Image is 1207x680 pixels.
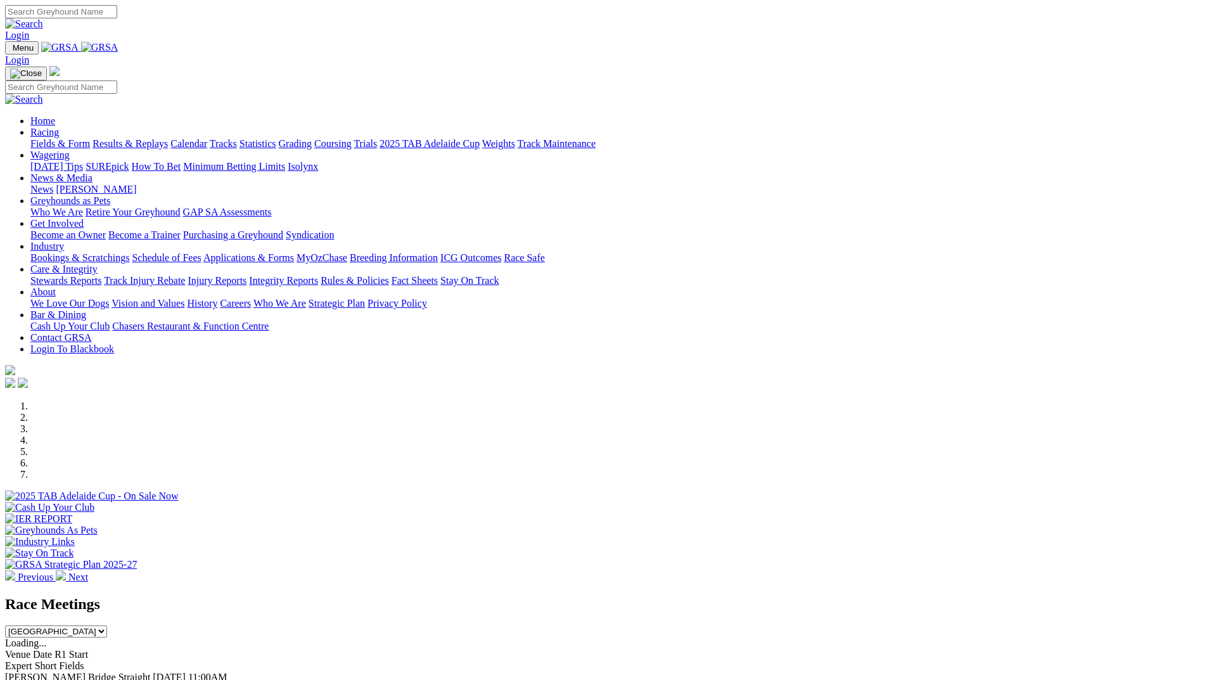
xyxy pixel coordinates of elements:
[108,229,181,240] a: Become a Trainer
[30,343,114,354] a: Login To Blackbook
[30,207,1202,218] div: Greyhounds as Pets
[33,649,52,660] span: Date
[112,298,184,309] a: Vision and Values
[440,252,501,263] a: ICG Outcomes
[68,572,88,582] span: Next
[5,570,15,581] img: chevron-left-pager-white.svg
[30,286,56,297] a: About
[5,536,75,548] img: Industry Links
[5,41,39,55] button: Toggle navigation
[5,80,117,94] input: Search
[30,184,1202,195] div: News & Media
[183,229,283,240] a: Purchasing a Greyhound
[93,138,168,149] a: Results & Replays
[5,525,98,536] img: Greyhounds As Pets
[5,5,117,18] input: Search
[56,570,66,581] img: chevron-right-pager-white.svg
[367,298,427,309] a: Privacy Policy
[104,275,185,286] a: Track Injury Rebate
[5,502,94,513] img: Cash Up Your Club
[41,42,79,53] img: GRSA
[350,252,438,263] a: Breeding Information
[309,298,365,309] a: Strategic Plan
[5,491,179,502] img: 2025 TAB Adelaide Cup - On Sale Now
[279,138,312,149] a: Grading
[54,649,88,660] span: R1 Start
[183,161,285,172] a: Minimum Betting Limits
[132,252,201,263] a: Schedule of Fees
[188,275,246,286] a: Injury Reports
[30,115,55,126] a: Home
[220,298,251,309] a: Careers
[249,275,318,286] a: Integrity Reports
[5,378,15,388] img: facebook.svg
[30,229,1202,241] div: Get Involved
[30,195,110,206] a: Greyhounds as Pets
[30,229,106,240] a: Become an Owner
[30,241,64,252] a: Industry
[112,321,269,331] a: Chasers Restaurant & Function Centre
[30,321,1202,332] div: Bar & Dining
[132,161,181,172] a: How To Bet
[13,43,34,53] span: Menu
[30,184,53,195] a: News
[30,275,1202,286] div: Care & Integrity
[203,252,294,263] a: Applications & Forms
[35,660,57,671] span: Short
[5,30,29,41] a: Login
[30,218,84,229] a: Get Involved
[30,298,109,309] a: We Love Our Dogs
[30,298,1202,309] div: About
[5,559,137,570] img: GRSA Strategic Plan 2025-27
[314,138,352,149] a: Coursing
[10,68,42,79] img: Close
[5,548,73,559] img: Stay On Track
[5,365,15,375] img: logo-grsa-white.png
[30,138,1202,150] div: Racing
[86,161,129,172] a: SUREpick
[440,275,499,286] a: Stay On Track
[18,378,28,388] img: twitter.svg
[30,127,59,138] a: Racing
[5,596,1202,613] h2: Race Meetings
[56,572,88,582] a: Next
[321,275,389,286] a: Rules & Policies
[18,572,53,582] span: Previous
[210,138,237,149] a: Tracks
[518,138,596,149] a: Track Maintenance
[59,660,84,671] span: Fields
[30,150,70,160] a: Wagering
[170,138,207,149] a: Calendar
[49,66,60,76] img: logo-grsa-white.png
[183,207,272,217] a: GAP SA Assessments
[5,94,43,105] img: Search
[5,660,32,671] span: Expert
[392,275,438,286] a: Fact Sheets
[5,67,47,80] button: Toggle navigation
[30,332,91,343] a: Contact GRSA
[5,572,56,582] a: Previous
[30,252,129,263] a: Bookings & Scratchings
[5,55,29,65] a: Login
[504,252,544,263] a: Race Safe
[253,298,306,309] a: Who We Are
[380,138,480,149] a: 2025 TAB Adelaide Cup
[5,513,72,525] img: IER REPORT
[482,138,515,149] a: Weights
[30,161,1202,172] div: Wagering
[286,229,334,240] a: Syndication
[30,138,90,149] a: Fields & Form
[30,309,86,320] a: Bar & Dining
[30,161,83,172] a: [DATE] Tips
[354,138,377,149] a: Trials
[5,18,43,30] img: Search
[56,184,136,195] a: [PERSON_NAME]
[30,252,1202,264] div: Industry
[30,321,110,331] a: Cash Up Your Club
[187,298,217,309] a: History
[30,207,83,217] a: Who We Are
[5,638,46,648] span: Loading...
[5,649,30,660] span: Venue
[86,207,181,217] a: Retire Your Greyhound
[30,172,93,183] a: News & Media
